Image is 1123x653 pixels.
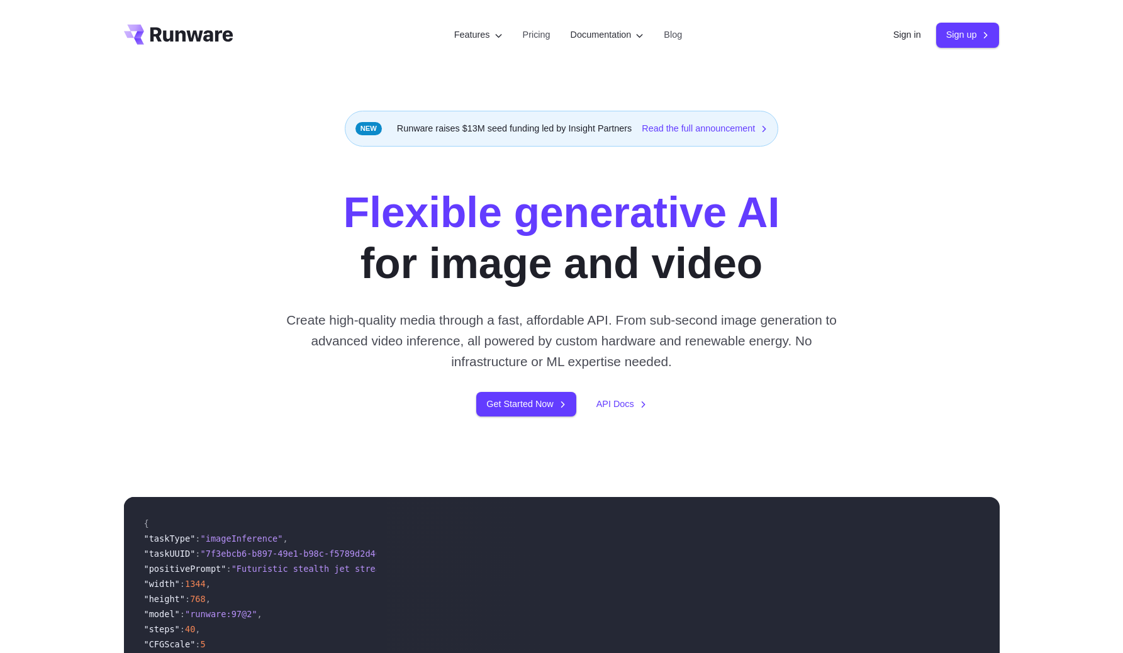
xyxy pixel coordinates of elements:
span: "Futuristic stealth jet streaking through a neon-lit cityscape with glowing purple exhaust" [232,564,700,574]
span: , [195,624,200,634]
span: : [180,579,185,589]
span: "steps" [144,624,180,634]
a: Get Started Now [476,392,576,416]
span: , [206,594,211,604]
span: "width" [144,579,180,589]
a: API Docs [596,397,647,411]
label: Features [454,28,503,42]
span: "taskType" [144,533,196,544]
span: "imageInference" [201,533,283,544]
span: , [282,533,288,544]
h1: for image and video [344,187,779,289]
span: : [195,549,200,559]
span: : [195,533,200,544]
span: "positivePrompt" [144,564,226,574]
span: : [195,639,200,649]
span: : [226,564,231,574]
a: Pricing [523,28,550,42]
span: : [185,594,190,604]
span: "model" [144,609,180,619]
span: "height" [144,594,185,604]
span: 5 [201,639,206,649]
span: , [206,579,211,589]
a: Sign up [936,23,1000,47]
span: 768 [190,594,206,604]
span: : [180,624,185,634]
span: 40 [185,624,195,634]
p: Create high-quality media through a fast, affordable API. From sub-second image generation to adv... [281,310,842,372]
a: Blog [664,28,682,42]
strong: Flexible generative AI [344,189,779,236]
span: { [144,518,149,528]
a: Sign in [893,28,921,42]
span: "7f3ebcb6-b897-49e1-b98c-f5789d2d40d7" [201,549,396,559]
span: "CFGScale" [144,639,196,649]
span: , [257,609,262,619]
span: "runware:97@2" [185,609,257,619]
label: Documentation [571,28,644,42]
span: : [180,609,185,619]
span: "taskUUID" [144,549,196,559]
a: Go to / [124,25,233,45]
div: Runware raises $13M seed funding led by Insight Partners [345,111,779,147]
span: 1344 [185,579,206,589]
a: Read the full announcement [642,121,768,136]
